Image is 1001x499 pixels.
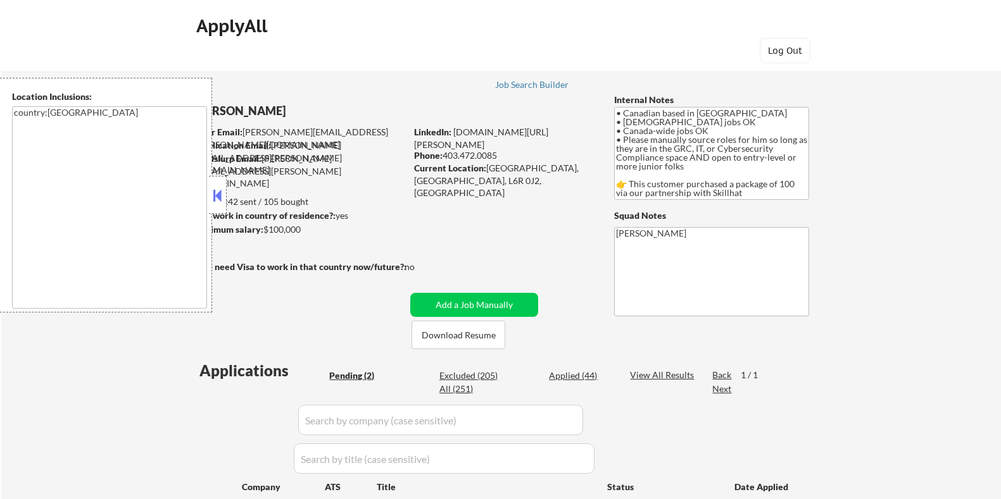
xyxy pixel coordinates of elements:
div: 42 sent / 105 bought [195,195,406,208]
div: [PERSON_NAME][EMAIL_ADDRESS][PERSON_NAME][DOMAIN_NAME] [196,152,406,190]
strong: Application Email: [196,140,271,151]
div: Internal Notes [614,94,809,106]
strong: Current Location: [414,163,486,173]
div: Applied (44) [549,369,612,382]
div: no [405,261,441,273]
input: Search by title (case sensitive) [294,443,595,474]
div: Excluded (205) [439,369,503,382]
a: Job Search Builder [495,80,569,92]
div: All (251) [439,383,503,395]
div: [PERSON_NAME][EMAIL_ADDRESS][PERSON_NAME][DOMAIN_NAME] [196,126,406,151]
div: Job Search Builder [495,80,569,89]
input: Search by company (case sensitive) [298,405,583,435]
div: Pending (2) [329,369,393,382]
strong: Can work in country of residence?: [195,210,336,221]
div: ApplyAll [196,15,271,37]
strong: Will need Visa to work in that country now/future?: [196,261,406,272]
div: 403.472.0085 [414,149,593,162]
div: Company [242,481,325,493]
div: [PERSON_NAME] [196,103,456,119]
div: [PERSON_NAME][EMAIL_ADDRESS][PERSON_NAME][DOMAIN_NAME] [196,139,406,176]
div: Squad Notes [614,209,809,222]
div: Applications [199,363,325,378]
div: Status [607,475,716,498]
button: Add a Job Manually [410,293,538,317]
div: yes [195,209,402,222]
div: View All Results [630,369,698,381]
a: [DOMAIN_NAME][URL][PERSON_NAME] [414,126,548,150]
div: Title [377,481,595,493]
strong: Minimum salary: [195,224,263,235]
strong: Phone: [414,150,443,161]
div: Back [712,369,733,381]
button: Download Resume [412,321,505,349]
div: ATS [325,481,377,493]
div: Next [712,383,733,395]
div: $100,000 [195,223,406,236]
strong: Mailslurp Email: [196,153,261,164]
div: 1 / 1 [741,369,770,381]
div: Date Applied [734,481,790,493]
strong: LinkedIn: [414,126,451,137]
button: Log Out [760,38,810,63]
div: [GEOGRAPHIC_DATA], [GEOGRAPHIC_DATA], L6R 0J2, [GEOGRAPHIC_DATA] [414,162,593,199]
div: Location Inclusions: [12,90,207,103]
